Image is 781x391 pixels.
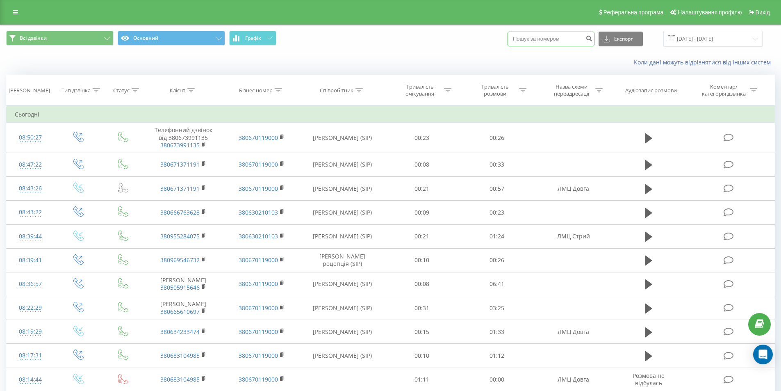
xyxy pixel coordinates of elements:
td: 06:41 [460,272,535,296]
div: 08:50:27 [15,130,46,146]
input: Пошук за номером [508,32,594,46]
a: 380670119000 [239,160,278,168]
td: ЛМЦ Довга [534,177,612,201]
td: [PERSON_NAME] рецепція (SIP) [301,248,385,272]
td: [PERSON_NAME] [144,296,222,320]
button: Експорт [599,32,643,46]
td: 03:25 [460,296,535,320]
a: 380683104985 [160,352,200,359]
td: 00:09 [385,201,460,224]
div: Клієнт [170,87,185,94]
td: [PERSON_NAME] (SIP) [301,177,385,201]
div: Тривалість розмови [473,83,517,97]
div: [PERSON_NAME] [9,87,50,94]
a: 380671371191 [160,160,200,168]
td: Телефонний дзвінок від 380673991135 [144,123,222,153]
td: [PERSON_NAME] (SIP) [301,123,385,153]
td: [PERSON_NAME] (SIP) [301,272,385,296]
td: 00:31 [385,296,460,320]
td: 00:08 [385,272,460,296]
a: 380670119000 [239,304,278,312]
span: Реферальна програма [603,9,664,16]
div: 08:17:31 [15,348,46,364]
td: [PERSON_NAME] (SIP) [301,344,385,368]
a: 380666763628 [160,208,200,216]
a: 380683104985 [160,375,200,383]
div: 08:39:41 [15,252,46,268]
td: [PERSON_NAME] [144,272,222,296]
a: Коли дані можуть відрізнятися вiд інших систем [634,58,775,66]
td: 01:33 [460,320,535,344]
span: Всі дзвінки [20,35,47,41]
a: 380670119000 [239,375,278,383]
td: 00:21 [385,177,460,201]
span: Розмова не відбулась [633,372,665,387]
td: [PERSON_NAME] (SIP) [301,320,385,344]
div: Тривалість очікування [398,83,442,97]
div: 08:47:22 [15,157,46,173]
a: 380665610697 [160,308,200,316]
a: 380955284075 [160,232,200,240]
a: 380630210103 [239,208,278,216]
a: 380505915646 [160,284,200,291]
button: Графік [229,31,276,46]
td: [PERSON_NAME] (SIP) [301,153,385,176]
td: 01:24 [460,224,535,248]
a: 380670119000 [239,185,278,192]
div: 08:43:26 [15,181,46,197]
td: ЛМЦ Стрий [534,224,612,248]
a: 380670119000 [239,328,278,336]
a: 380671371191 [160,185,200,192]
td: 00:26 [460,123,535,153]
div: 08:19:29 [15,324,46,340]
div: 08:36:57 [15,276,46,292]
button: Всі дзвінки [6,31,114,46]
div: Назва схеми переадресації [549,83,593,97]
td: 00:23 [385,123,460,153]
a: 380969546732 [160,256,200,264]
a: 380630210103 [239,232,278,240]
div: Аудіозапис розмови [625,87,677,94]
div: 08:43:22 [15,204,46,220]
a: 380670119000 [239,280,278,288]
div: 08:39:44 [15,229,46,245]
div: Співробітник [320,87,353,94]
div: Коментар/категорія дзвінка [700,83,748,97]
td: 00:33 [460,153,535,176]
td: 00:23 [460,201,535,224]
button: Основний [118,31,225,46]
td: Сьогодні [7,106,775,123]
td: 00:08 [385,153,460,176]
td: 00:15 [385,320,460,344]
a: 380670119000 [239,352,278,359]
span: Налаштування профілю [678,9,742,16]
td: 00:21 [385,224,460,248]
td: [PERSON_NAME] (SIP) [301,201,385,224]
a: 380670119000 [239,256,278,264]
div: Статус [113,87,130,94]
div: 08:22:29 [15,300,46,316]
td: 00:10 [385,248,460,272]
div: Тип дзвінка [61,87,91,94]
a: 380673991135 [160,141,200,149]
div: Open Intercom Messenger [753,345,773,364]
a: 380670119000 [239,134,278,142]
a: 380634233474 [160,328,200,336]
div: Бізнес номер [239,87,273,94]
div: 08:14:44 [15,372,46,388]
td: 00:26 [460,248,535,272]
td: 01:12 [460,344,535,368]
td: [PERSON_NAME] (SIP) [301,296,385,320]
span: Графік [245,35,261,41]
td: [PERSON_NAME] (SIP) [301,224,385,248]
span: Вихід [756,9,770,16]
td: 00:10 [385,344,460,368]
td: ЛМЦ Довга [534,320,612,344]
td: 00:57 [460,177,535,201]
